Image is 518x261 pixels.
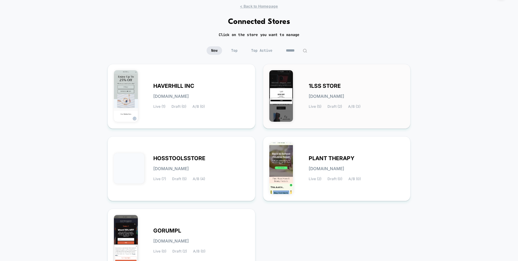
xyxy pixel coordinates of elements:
[153,167,189,171] span: [DOMAIN_NAME]
[114,70,138,122] img: HAVERHILL_INC
[207,46,222,55] span: New
[153,249,166,253] span: Live (0)
[327,177,342,181] span: Draft (0)
[269,143,293,194] img: PLANT_THERAPY
[153,239,189,243] span: [DOMAIN_NAME]
[309,177,321,181] span: Live (2)
[327,104,342,109] span: Draft (2)
[303,48,307,53] img: edit
[247,46,277,55] span: Top Active
[219,32,300,37] h2: Click on the store you want to manage
[309,156,354,160] span: PLANT THERAPY
[309,167,344,171] span: [DOMAIN_NAME]
[153,177,166,181] span: Live (7)
[348,177,361,181] span: A/B (0)
[348,104,360,109] span: A/B (3)
[153,156,205,160] span: HOSSTOOLSSTORE
[193,177,205,181] span: A/B (4)
[153,84,194,88] span: HAVERHILL INC
[309,104,321,109] span: Live (5)
[228,18,290,26] h1: Connected Stores
[153,229,181,233] span: GORUMPL
[153,94,189,98] span: [DOMAIN_NAME]
[309,84,341,88] span: 1LSS STORE
[269,70,293,122] img: 1LSS_STORE
[309,94,344,98] span: [DOMAIN_NAME]
[153,104,165,109] span: Live (1)
[240,4,278,8] span: < Back to Homepage
[171,104,186,109] span: Draft (0)
[114,153,144,183] img: HOSSTOOLSSTORE
[227,46,242,55] span: Top
[172,249,187,253] span: Draft (2)
[192,104,205,109] span: A/B (0)
[172,177,187,181] span: Draft (5)
[193,249,205,253] span: A/B (0)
